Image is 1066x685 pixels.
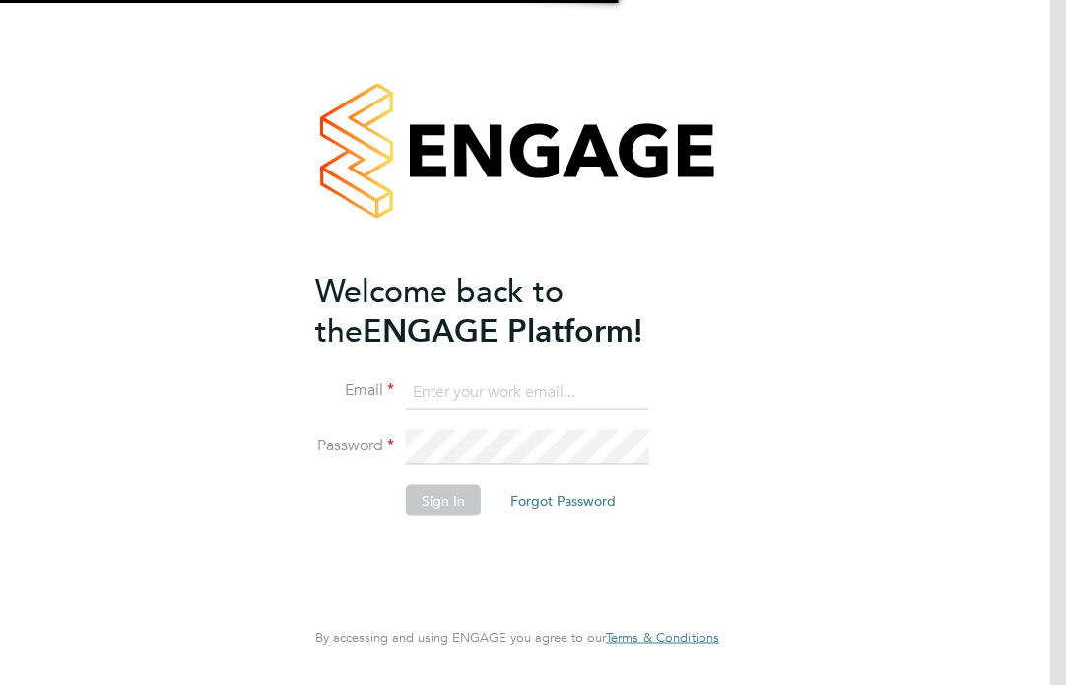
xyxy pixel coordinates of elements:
[606,629,719,646] span: Terms & Conditions
[495,485,632,516] button: Forgot Password
[606,630,719,646] a: Terms & Conditions
[315,629,719,646] span: By accessing and using ENGAGE you agree to our
[406,485,481,516] button: Sign In
[315,270,700,351] h2: ENGAGE Platform!
[315,380,394,401] label: Email
[406,375,649,410] input: Enter your work email...
[315,436,394,456] label: Password
[315,271,564,350] span: Welcome back to the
